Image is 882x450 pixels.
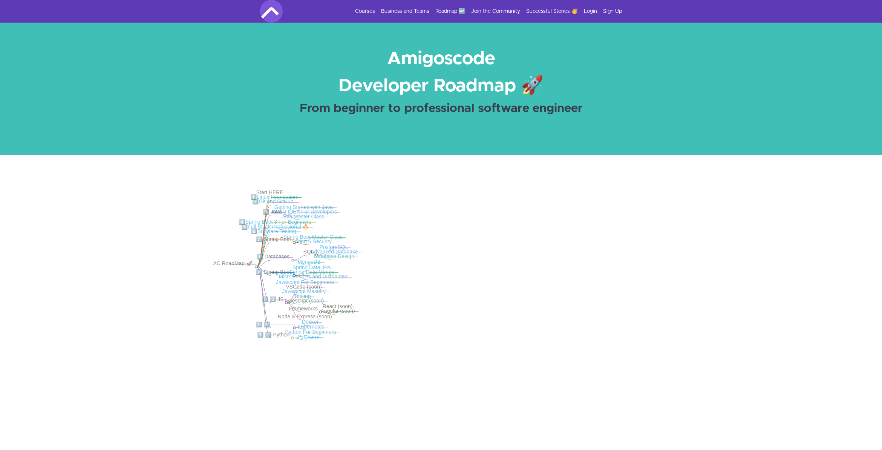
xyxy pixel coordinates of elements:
div: 1️⃣ 2️⃣ Python [257,332,289,338]
a: Spring Data JPA [292,264,331,270]
a: Sign Up [603,8,622,15]
div: 8️⃣ Databases [257,253,291,260]
a: Python For Beginners [285,329,336,335]
a: PyCharm [298,334,320,340]
a: Courses [355,8,375,15]
div: AC RoadMap 🚀 [213,260,253,267]
a: Spring Boot 3 For Beginners [245,219,312,225]
div: Angular (soon) [320,308,355,314]
div: 7️⃣ Spring Boot [256,236,292,243]
a: Spring 6 Security [292,239,332,244]
a: Docker [302,319,318,325]
a: MongoDB [297,259,321,265]
strong: From beginner to professional software engineer [300,103,583,115]
div: 1️⃣ [250,194,299,200]
div: SQL [303,249,314,255]
a: Software Testing [257,229,296,234]
a: Join the Community [471,8,520,15]
a: Spring Data Mongo [289,269,334,275]
a: PostgreSQL [320,244,348,250]
a: Successful Stories 🥳 [526,8,578,15]
a: Git and GitHub [259,199,294,204]
div: 9️⃣ Spring Boot [256,269,292,275]
div: React (soon) [323,303,353,310]
a: Getting Started with Java [274,204,333,210]
div: 6️⃣ [251,228,297,235]
strong: Developer Roadmap 🚀 [338,77,544,95]
a: Java Master Class [281,213,324,219]
a: Login [584,8,597,15]
div: 1️⃣ 1️⃣ DevOPS [256,321,292,335]
div: 3️⃣ Java [263,209,282,215]
a: Javascript Mastery [282,289,326,294]
div: Start HERE 👋🏿 [256,189,291,203]
a: Javascript For Beginners [276,280,334,285]
a: Roadmap 🆕 [435,8,465,15]
div: Node & Express (soon) [278,313,332,320]
div: Typescript (soon) [284,298,325,304]
a: Advanced Database [311,249,358,255]
a: Kubernetes [297,324,324,330]
div: Frameworks [289,306,318,312]
div: 2️⃣ [252,198,296,205]
a: IntelliJ IDEA For Developers [271,209,337,215]
a: Microservices and Distributed [279,274,348,280]
a: Database Design [314,253,354,259]
div: 1️⃣ 0️⃣ JS [262,296,284,303]
div: VSCode (soon) [286,284,322,290]
a: Linux Foundation [257,194,297,200]
strong: Amigoscode [387,50,495,68]
a: Testing [294,293,311,299]
a: Spring Boot Master Class [283,234,343,240]
div: 5️⃣ [241,223,310,230]
a: Business and Teams [381,8,429,15]
div: 4️⃣ [239,219,313,225]
a: Full Stack Professional 🔥 [248,224,309,229]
